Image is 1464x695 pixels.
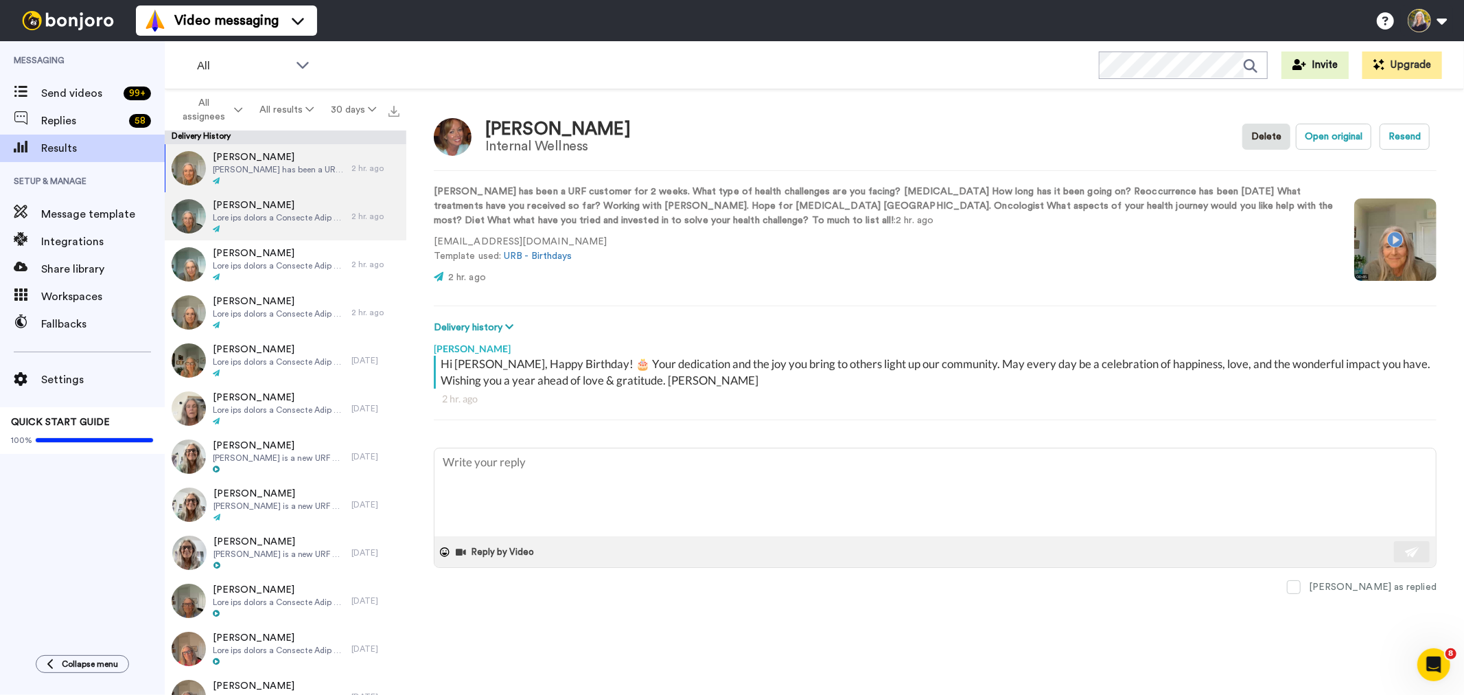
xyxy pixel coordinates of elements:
[213,549,345,560] span: [PERSON_NAME] is a new URF client. Answers to Questions: What type of health challenges are you f...
[351,355,399,366] div: [DATE]
[1417,648,1450,681] iframe: Intercom live chat
[41,372,165,388] span: Settings
[213,247,345,260] span: [PERSON_NAME]
[351,163,399,174] div: 2 hr. ago
[351,451,399,462] div: [DATE]
[1362,52,1442,79] button: Upgrade
[213,260,345,271] span: Lore ips dolors a Consecte Adip elit Seddo eius tem. ~~ Incidid ut Laboreet Dolo magnaal en admin...
[434,187,1334,225] strong: [PERSON_NAME] has been a URF customer for 2 weeks. What type of health challenges are you facing?...
[11,418,110,427] span: QUICK START GUIDE
[351,211,399,222] div: 2 hr. ago
[165,433,406,481] a: [PERSON_NAME][PERSON_NAME] is a new URF client. Answers to Questions: What type of health challen...
[1445,648,1456,659] span: 8
[165,288,406,337] a: [PERSON_NAME]Lore ips dolors a Consecte Adip elit Seddoe temp inc. ~~ Utlabor et Dolorema Aliq en...
[434,185,1334,228] p: : 2 hr. ago
[388,106,399,117] img: export.svg
[176,96,231,124] span: All assignees
[322,98,384,122] button: 30 days
[172,247,206,282] img: 6073fa5d-1f04-463d-a075-73c64f19b85c-thumb.jpg
[441,356,1433,389] div: Hi [PERSON_NAME], Happy Birthday! 🎂 Your dedication and the joy you bring to others light up our ...
[1380,124,1430,150] button: Resend
[1296,124,1371,150] button: Open original
[172,295,206,330] img: e45881bf-0859-42b0-928e-efc52ae666ef-thumb.jpg
[174,11,279,30] span: Video messaging
[213,453,345,464] span: [PERSON_NAME] is a new URF client. Answers to Questions: What type of health challenges are you f...
[41,85,118,102] span: Send videos
[351,259,399,270] div: 2 hr. ago
[172,488,207,522] img: 5f6f11eb-abee-43d9-b39e-3b471e738490-thumb.jpg
[213,597,345,608] span: Lore ips dolors a Consecte Adip elit Seddoe temp inc. ~~ Utlabor et Dolorema Aliq enimadm ve quis...
[351,643,399,654] div: [DATE]
[167,91,251,129] button: All assignees
[172,151,206,185] img: 275cf875-46f4-4f4d-be38-400bb31bb573-thumb.jpg
[172,343,206,378] img: cdf79259-8d6b-4b25-a340-0132941f8c02-thumb.jpg
[351,595,399,606] div: [DATE]
[504,251,572,261] a: URB - Birthdays
[213,487,345,501] span: [PERSON_NAME]
[129,114,151,128] div: 58
[213,164,345,175] span: [PERSON_NAME] has been a URF customer for 2 weeks. What type of health challenges are you facing?...
[213,631,345,645] span: [PERSON_NAME]
[1405,547,1420,558] img: send-white.svg
[213,212,345,223] span: Lore ips dolors a Consecte Adip elit Sedd eius tem. ~~ Incidid ut Laboreet Dolo magnaal en admini...
[442,392,1428,406] div: 2 hr. ago
[213,583,345,597] span: [PERSON_NAME]
[165,337,406,385] a: [PERSON_NAME]Lore ips dolors a Consecte Adip elit Seddoei temp inc. ~~ Utlabor et Dolorema Aliq e...
[172,584,206,618] img: 51834234-a706-48fc-8a20-ac15a5b60ec4-thumb.jpg
[485,139,631,154] div: Internal Wellness
[165,240,406,288] a: [PERSON_NAME]Lore ips dolors a Consecte Adip elit Seddo eius tem. ~~ Incidid ut Laboreet Dolo mag...
[434,335,1437,356] div: [PERSON_NAME]
[213,439,345,453] span: [PERSON_NAME]
[165,481,406,529] a: [PERSON_NAME][PERSON_NAME] is a new URF client. Answers to Questions: What type of health challen...
[41,233,165,250] span: Integrations
[165,529,406,577] a: [PERSON_NAME][PERSON_NAME] is a new URF client. Answers to Questions: What type of health challen...
[351,403,399,414] div: [DATE]
[41,288,165,305] span: Workspaces
[165,130,406,144] div: Delivery History
[434,118,472,156] img: Image of Gloria De Boer
[1242,124,1290,150] button: Delete
[11,435,32,446] span: 100%
[213,295,345,308] span: [PERSON_NAME]
[41,206,165,223] span: Message template
[172,199,206,233] img: ee11cc3b-de9b-439d-8df8-481214d6616d-thumb.jpg
[213,405,345,415] span: Lore ips dolors a Consecte Adip elit Seddoeiu temp inc. ~~ Utlabor et Dolorema Aliq enimadm ve qu...
[213,150,345,164] span: [PERSON_NAME]
[448,273,486,282] span: 2 hr. ago
[455,542,539,562] button: Reply by Video
[41,261,165,277] span: Share library
[165,144,406,192] a: [PERSON_NAME][PERSON_NAME] has been a URF customer for 2 weeks. What type of health challenges ar...
[213,198,345,212] span: [PERSON_NAME]
[213,343,345,356] span: [PERSON_NAME]
[213,679,345,693] span: [PERSON_NAME]
[351,547,399,558] div: [DATE]
[213,308,345,319] span: Lore ips dolors a Consecte Adip elit Seddoe temp inc. ~~ Utlabor et Dolorema Aliq enimadm ve quis...
[172,440,206,474] img: f7ee48e7-c8bc-4a9d-92e3-fe00e3ac02cd-thumb.jpg
[1309,580,1437,594] div: [PERSON_NAME] as replied
[165,577,406,625] a: [PERSON_NAME]Lore ips dolors a Consecte Adip elit Seddoe temp inc. ~~ Utlabor et Dolorema Aliq en...
[172,632,206,666] img: 96ab1f18-c38b-4c57-9dea-a4d94ebb6a60-thumb.jpg
[213,535,345,549] span: [PERSON_NAME]
[213,501,345,512] span: [PERSON_NAME] is a new URF client. Answers to Questions: What type of health challenges are you f...
[144,10,166,32] img: vm-color.svg
[213,391,345,405] span: [PERSON_NAME]
[165,192,406,240] a: [PERSON_NAME]Lore ips dolors a Consecte Adip elit Sedd eius tem. ~~ Incidid ut Laboreet Dolo magn...
[213,356,345,367] span: Lore ips dolors a Consecte Adip elit Seddoei temp inc. ~~ Utlabor et Dolorema Aliq enimadm ve qui...
[1281,52,1349,79] button: Invite
[485,119,631,139] div: [PERSON_NAME]
[172,391,206,426] img: 019498e3-3880-4940-83ea-58d5b60e020b-thumb.jpg
[434,320,518,335] button: Delivery history
[351,307,399,318] div: 2 hr. ago
[251,98,323,122] button: All results
[62,659,118,670] span: Collapse menu
[124,87,151,100] div: 99 +
[351,499,399,510] div: [DATE]
[36,655,129,673] button: Collapse menu
[213,645,345,656] span: Lore ips dolors a Consecte Adip elit Sed doei tem. ~~ Incidid ut Laboreet Dolo magnaal en adminim...
[41,113,124,129] span: Replies
[41,316,165,332] span: Fallbacks
[434,235,1334,264] p: [EMAIL_ADDRESS][DOMAIN_NAME] Template used:
[165,625,406,673] a: [PERSON_NAME]Lore ips dolors a Consecte Adip elit Sed doei tem. ~~ Incidid ut Laboreet Dolo magna...
[16,11,119,30] img: bj-logo-header-white.svg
